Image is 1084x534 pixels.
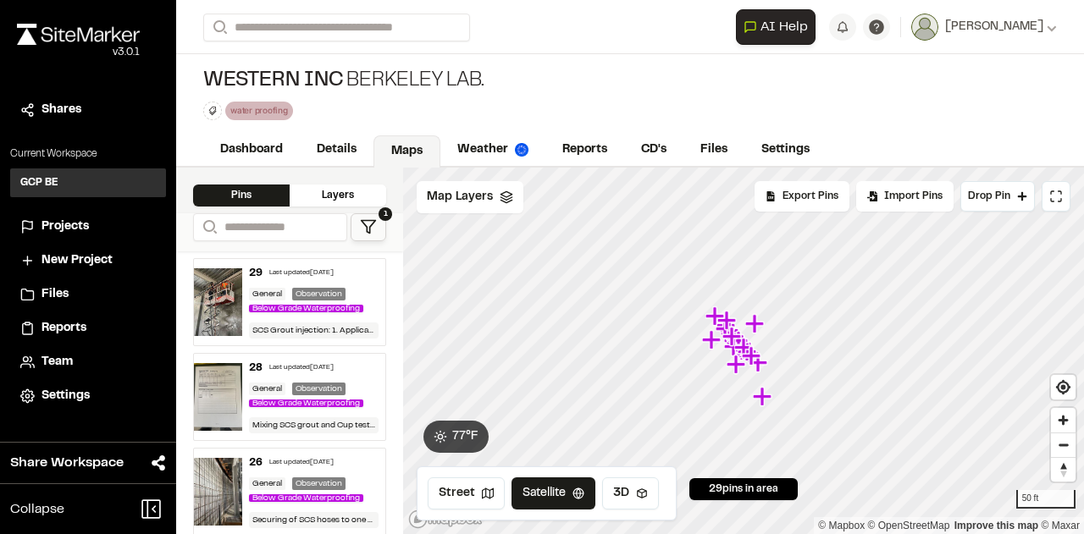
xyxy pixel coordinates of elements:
[1016,490,1076,509] div: 50 ft
[742,345,764,367] div: Map marker
[20,353,156,372] a: Team
[17,45,140,60] div: Oh geez...please don't...
[373,135,440,168] a: Maps
[1051,432,1076,457] button: Zoom out
[512,477,595,509] button: Satellite
[736,9,816,45] button: Open AI Assistant
[249,512,379,528] div: Securing of SCS hoses to one mat rebar cage: 1. GCP met with applicator onsite to discuss best po...
[856,181,954,212] div: Import Pins into your project
[427,188,493,206] span: Map Layers
[705,306,727,328] div: Map marker
[351,213,386,241] button: 1
[249,266,263,281] div: 29
[292,288,346,300] div: Observation
[379,207,392,221] span: 1
[292,383,346,395] div: Observation
[515,143,528,157] img: precipai.png
[41,101,81,119] span: Shares
[1051,375,1076,399] button: Find my location
[702,329,724,351] div: Map marker
[1051,408,1076,432] button: Zoom in
[683,134,744,166] a: Files
[440,134,545,166] a: Weather
[41,285,69,304] span: Files
[745,313,767,335] div: Map marker
[20,217,156,236] a: Projects
[960,181,1035,212] button: Drop Pin
[755,181,849,212] div: No pins available to export
[194,268,242,336] img: file
[249,305,363,312] span: Below Grade Waterproofing
[20,285,156,304] a: Files
[1041,520,1080,531] a: Maxar
[20,251,156,270] a: New Project
[203,102,222,120] button: Edit Tags
[10,453,124,473] span: Share Workspace
[545,134,624,166] a: Reports
[753,386,775,408] div: Map marker
[249,383,285,395] div: General
[203,68,343,95] span: Western Inc
[727,354,749,376] div: Map marker
[249,288,285,300] div: General
[709,482,778,497] span: 29 pins in area
[783,189,838,204] span: Export Pins
[194,458,242,526] img: file
[269,363,334,373] div: Last updated [DATE]
[911,14,938,41] img: User
[20,175,58,190] h3: GCP BE
[760,17,808,37] span: AI Help
[194,363,242,431] img: file
[602,477,659,509] button: 3D
[744,134,827,166] a: Settings
[41,217,89,236] span: Projects
[868,520,950,531] a: OpenStreetMap
[423,421,489,453] button: 77°F
[20,387,156,405] a: Settings
[249,399,363,407] span: Below Grade Waterproofing
[249,322,379,339] div: SCS Grout injection: 1. Applicator setup the injection equipment and injection ports in front of ...
[41,319,86,338] span: Reports
[203,134,300,166] a: Dashboard
[290,184,386,206] div: Layers
[249,361,263,376] div: 28
[41,387,90,405] span: Settings
[249,494,363,502] span: Below Grade Waterproofing
[945,18,1043,36] span: [PERSON_NAME]
[249,417,379,433] div: Mixing SCS grout and Cup test: 1. Applicator took the temperature of both grouts A and B showing ...
[10,499,64,520] span: Collapse
[20,101,156,119] a: Shares
[722,326,744,348] div: Map marker
[249,455,263,471] div: 26
[911,14,1057,41] button: [PERSON_NAME]
[249,477,285,490] div: General
[452,427,478,446] span: 77 ° F
[300,134,373,166] a: Details
[736,9,822,45] div: Open AI Assistant
[724,336,746,358] div: Map marker
[269,268,334,278] div: Last updated [DATE]
[225,102,293,119] div: water proofing
[193,184,290,206] div: Pins
[17,24,140,45] img: rebrand.png
[968,189,1010,204] span: Drop Pin
[884,189,943,204] span: Import Pins
[717,310,739,332] div: Map marker
[428,477,505,509] button: Street
[41,353,73,372] span: Team
[408,509,483,529] a: Mapbox logo
[818,520,865,531] a: Mapbox
[10,146,166,162] p: Current Workspace
[203,68,484,95] div: Berkeley Lab.
[292,477,346,490] div: Observation
[203,14,234,41] button: Search
[954,520,1038,531] a: Map feedback
[749,352,771,374] div: Map marker
[734,337,756,359] div: Map marker
[41,251,113,270] span: New Project
[1051,457,1076,482] button: Reset bearing to north
[193,213,224,241] button: Search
